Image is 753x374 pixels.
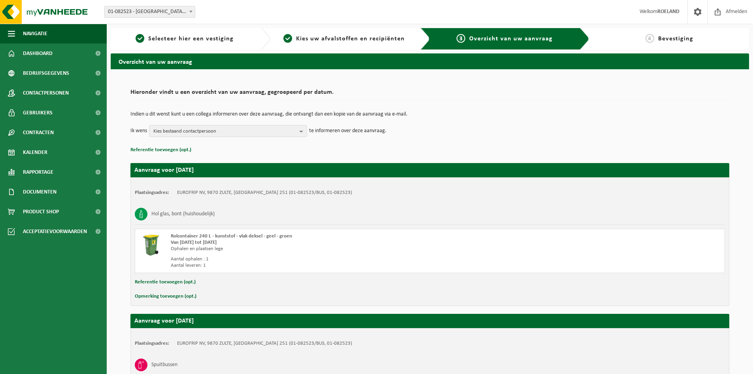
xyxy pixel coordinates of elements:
div: Ophalen en plaatsen lege [171,246,462,252]
span: Bevestiging [658,36,693,42]
strong: Aanvraag voor [DATE] [134,167,194,173]
span: Overzicht van uw aanvraag [469,36,553,42]
span: 1 [136,34,144,43]
div: Aantal leveren: 1 [171,262,462,269]
td: EUROFRIP NV, 9870 ZULTE, [GEOGRAPHIC_DATA] 251 (01-082523/BUS, 01-082523) [177,340,352,347]
span: Kalender [23,142,47,162]
div: Aantal ophalen : 1 [171,256,462,262]
span: Documenten [23,182,57,202]
h3: Hol glas, bont (huishoudelijk) [151,208,215,220]
button: Opmerking toevoegen (opt.) [135,291,196,302]
p: te informeren over deze aanvraag. [309,125,387,137]
span: Kies uw afvalstoffen en recipiënten [296,36,405,42]
span: 4 [645,34,654,43]
p: Indien u dit wenst kunt u een collega informeren over deze aanvraag, die ontvangt dan een kopie v... [130,112,729,117]
strong: Aanvraag voor [DATE] [134,318,194,324]
span: 2 [283,34,292,43]
span: Rapportage [23,162,53,182]
span: 3 [457,34,465,43]
span: Bedrijfsgegevens [23,63,69,83]
span: 01-082523 - EUROFRIP NV - ZULTE [105,6,195,17]
strong: Van [DATE] tot [DATE] [171,240,217,245]
h2: Overzicht van uw aanvraag [111,53,749,69]
h3: Spuitbussen [151,359,177,371]
span: 01-082523 - EUROFRIP NV - ZULTE [104,6,195,18]
img: WB-0240-HPE-GN-50.png [139,233,163,257]
strong: ROELAND [657,9,679,15]
span: Dashboard [23,44,53,63]
span: Product Shop [23,202,59,222]
span: Gebruikers [23,103,53,123]
strong: Plaatsingsadres: [135,190,169,195]
span: Contactpersonen [23,83,69,103]
h2: Hieronder vindt u een overzicht van uw aanvraag, gegroepeerd per datum. [130,89,729,100]
button: Referentie toevoegen (opt.) [130,145,191,155]
span: Selecteer hier een vestiging [148,36,234,42]
td: EUROFRIP NV, 9870 ZULTE, [GEOGRAPHIC_DATA] 251 (01-082523/BUS, 01-082523) [177,190,352,196]
button: Kies bestaand contactpersoon [149,125,307,137]
a: 2Kies uw afvalstoffen en recipiënten [274,34,414,44]
span: Rolcontainer 240 L - kunststof - vlak deksel - geel - groen [171,234,292,239]
strong: Plaatsingsadres: [135,341,169,346]
button: Referentie toevoegen (opt.) [135,277,196,287]
a: 1Selecteer hier een vestiging [115,34,255,44]
span: Contracten [23,123,54,142]
p: Ik wens [130,125,147,137]
span: Kies bestaand contactpersoon [153,125,296,137]
span: Acceptatievoorwaarden [23,222,87,241]
span: Navigatie [23,24,47,44]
